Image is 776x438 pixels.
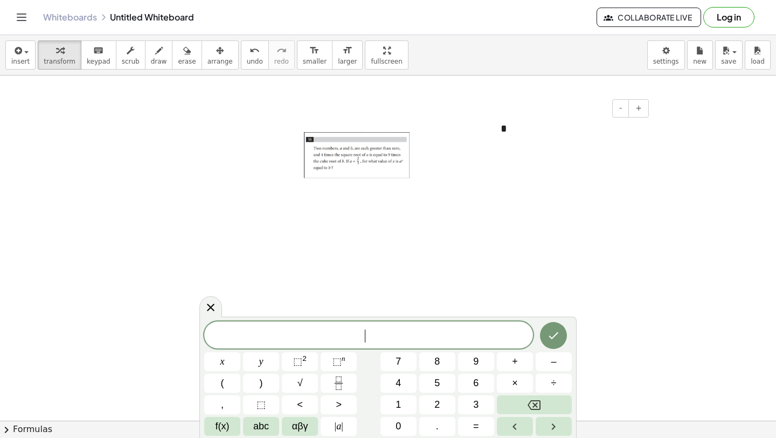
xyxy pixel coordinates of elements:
button: Placeholder [243,395,279,414]
span: smaller [303,58,327,65]
button: 7 [380,352,417,371]
span: 5 [434,376,440,391]
span: scrub [122,58,140,65]
button: Collaborate Live [597,8,701,27]
button: Minus [536,352,572,371]
button: 6 [458,374,494,393]
button: Toggle navigation [13,9,30,26]
sup: 2 [302,354,307,362]
button: ) [243,374,279,393]
span: transform [44,58,75,65]
span: undo [247,58,263,65]
span: ( [221,376,224,391]
button: settings [647,40,685,70]
button: Left arrow [497,417,533,436]
span: 1 [396,398,401,412]
button: Right arrow [536,417,572,436]
button: - [612,99,629,118]
button: fullscreen [365,40,408,70]
i: redo [276,44,287,57]
i: undo [250,44,260,57]
button: 4 [380,374,417,393]
span: 6 [473,376,479,391]
span: fullscreen [371,58,402,65]
button: transform [38,40,81,70]
span: ⬚ [332,356,342,367]
span: x [220,354,225,369]
button: scrub [116,40,145,70]
span: ⬚ [257,398,266,412]
span: 2 [434,398,440,412]
i: keyboard [93,44,103,57]
span: draw [151,58,167,65]
button: 1 [380,395,417,414]
span: new [693,58,706,65]
span: ​ [365,330,371,343]
button: 5 [419,374,455,393]
span: = [473,419,479,434]
i: format_size [342,44,352,57]
button: Fraction [321,374,357,393]
span: - [619,104,622,112]
span: . [436,419,439,434]
span: insert [11,58,30,65]
span: ) [260,376,263,391]
button: insert [5,40,36,70]
button: load [745,40,771,70]
span: 3 [473,398,479,412]
span: αβγ [292,419,308,434]
button: undoundo [241,40,269,70]
button: Square root [282,374,318,393]
span: , [221,398,224,412]
button: ( [204,374,240,393]
span: keypad [87,58,110,65]
span: > [336,398,342,412]
span: 9 [473,354,479,369]
button: 8 [419,352,455,371]
button: 0 [380,417,417,436]
button: + [628,99,649,118]
button: Absolute value [321,417,357,436]
span: a [335,419,343,434]
span: 4 [396,376,401,391]
button: save [715,40,743,70]
span: √ [297,376,303,391]
button: 9 [458,352,494,371]
button: draw [145,40,173,70]
span: redo [274,58,289,65]
button: Done [540,322,567,349]
span: | [341,421,343,432]
span: Collaborate Live [606,12,692,22]
button: keyboardkeypad [81,40,116,70]
button: Plus [497,352,533,371]
span: + [512,354,518,369]
button: 2 [419,395,455,414]
a: Whiteboards [43,12,97,23]
button: erase [172,40,202,70]
button: format_sizelarger [332,40,363,70]
span: larger [338,58,357,65]
button: 3 [458,395,494,414]
button: Times [497,374,533,393]
span: settings [653,58,679,65]
span: 7 [396,354,401,369]
span: save [721,58,736,65]
button: , [204,395,240,414]
button: Functions [204,417,240,436]
button: Alphabet [243,417,279,436]
button: format_sizesmaller [297,40,332,70]
span: arrange [207,58,233,65]
button: . [419,417,455,436]
span: f(x) [216,419,230,434]
span: ⬚ [293,356,302,367]
span: abc [253,419,269,434]
button: Greek alphabet [282,417,318,436]
span: load [751,58,765,65]
button: Greater than [321,395,357,414]
span: 0 [396,419,401,434]
span: × [512,376,518,391]
span: erase [178,58,196,65]
i: format_size [309,44,320,57]
button: Log in [703,7,754,28]
span: ÷ [551,376,557,391]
